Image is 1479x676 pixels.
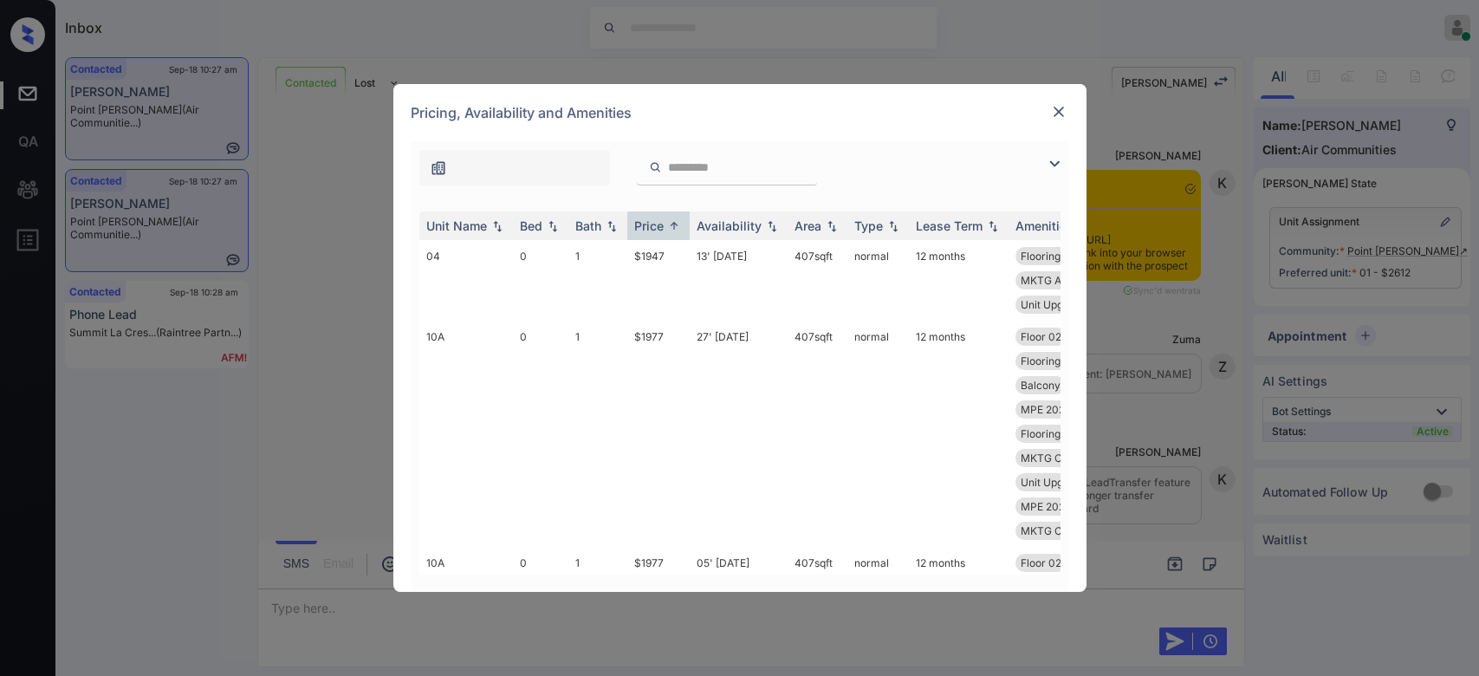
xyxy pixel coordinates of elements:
[697,218,762,233] div: Availability
[1021,476,1108,489] span: Unit Upgrade 0-...
[788,240,847,321] td: 407 sqft
[1021,556,1061,569] span: Floor 02
[823,220,840,232] img: sorting
[419,321,513,547] td: 10A
[1021,500,1119,513] span: MPE 2025 SmartR...
[1021,452,1118,465] span: MKTG Cabinets W...
[690,240,788,321] td: 13' [DATE]
[1021,250,1108,263] span: Flooring Wood 0...
[513,321,568,547] td: 0
[649,159,662,175] img: icon-zuma
[1021,354,1108,367] span: Flooring Wood 0...
[665,219,683,232] img: sorting
[393,84,1087,141] div: Pricing, Availability and Amenities
[1021,524,1118,537] span: MKTG Cabinets W...
[909,321,1009,547] td: 12 months
[916,218,983,233] div: Lease Term
[513,240,568,321] td: 0
[1015,218,1074,233] div: Amenities
[627,240,690,321] td: $1947
[1021,330,1061,343] span: Floor 02
[419,240,513,321] td: 04
[1021,379,1061,392] span: Balcony
[568,321,627,547] td: 1
[426,218,487,233] div: Unit Name
[854,218,883,233] div: Type
[847,240,909,321] td: normal
[1021,298,1108,311] span: Unit Upgrade 0-...
[430,159,447,177] img: icon-zuma
[984,220,1002,232] img: sorting
[788,321,847,547] td: 407 sqft
[489,220,506,232] img: sorting
[1021,274,1116,287] span: MKTG Appliances...
[603,220,620,232] img: sorting
[544,220,561,232] img: sorting
[1050,103,1067,120] img: close
[575,218,601,233] div: Bath
[634,218,664,233] div: Price
[1021,403,1119,416] span: MPE 2025 SmartR...
[690,321,788,547] td: 27' [DATE]
[795,218,821,233] div: Area
[909,240,1009,321] td: 12 months
[568,240,627,321] td: 1
[847,321,909,547] td: normal
[1021,427,1108,440] span: Flooring Wood 0...
[1044,153,1065,174] img: icon-zuma
[885,220,902,232] img: sorting
[763,220,781,232] img: sorting
[627,321,690,547] td: $1977
[520,218,542,233] div: Bed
